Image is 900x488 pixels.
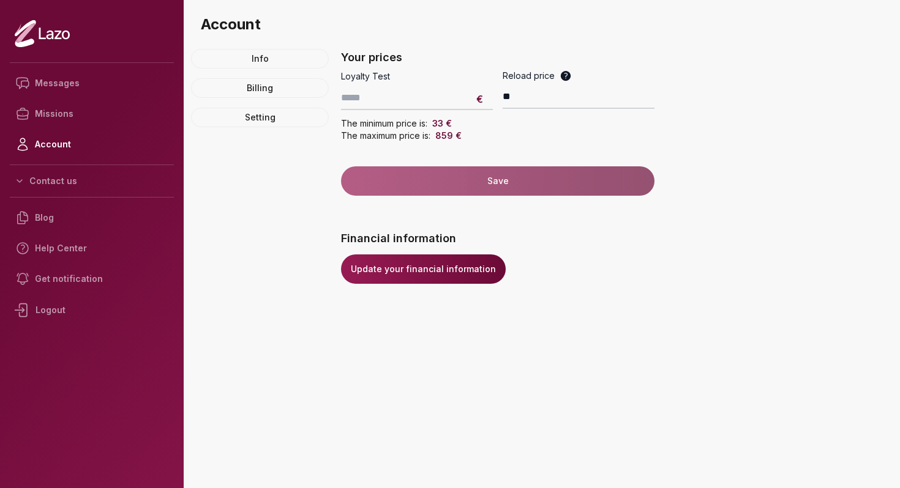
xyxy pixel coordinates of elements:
h3: Your prices [341,49,654,66]
a: Blog [10,202,174,233]
a: Setting [191,108,329,127]
h3: Account [201,15,890,34]
span: € [476,92,483,106]
a: Missions [10,98,174,129]
p: 33 € [432,117,452,130]
label: Loyalty Test [341,71,390,81]
label: Reload price [503,70,654,82]
h3: Financial information [341,230,654,247]
a: Account [10,129,174,160]
div: Logout [10,294,174,326]
a: Info [191,49,329,68]
span: The maximum price is: [341,130,430,142]
a: Messages [10,68,174,98]
a: Billing [191,78,329,98]
a: Get notification [10,264,174,294]
p: 859 € [435,130,462,142]
a: Update your financial information [341,254,506,284]
span: The minimum price is: [341,117,427,130]
button: Contact us [10,170,174,192]
a: Help Center [10,233,174,264]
